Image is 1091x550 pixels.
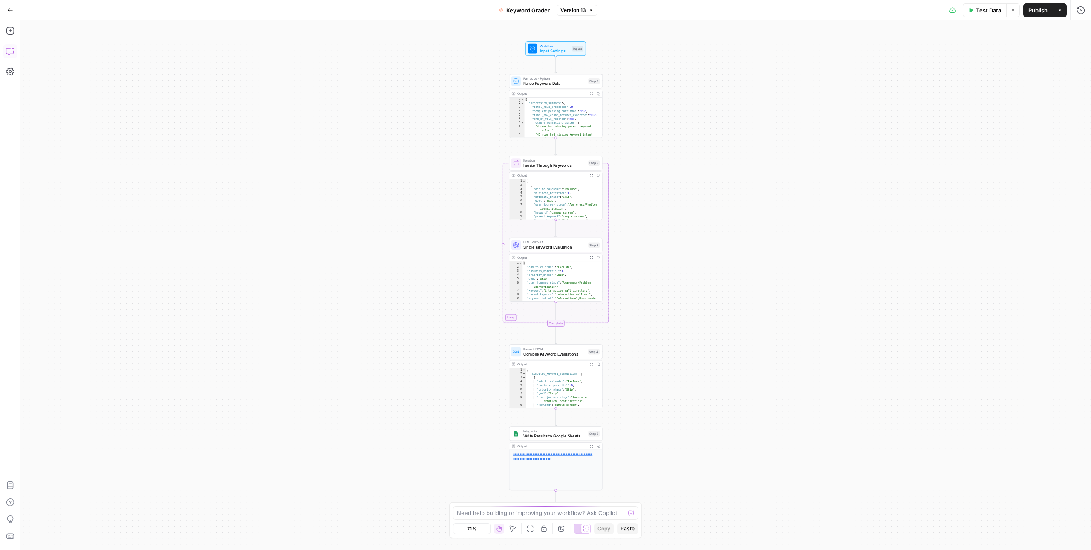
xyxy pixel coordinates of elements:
[517,444,586,449] div: Output
[522,376,526,380] span: Toggle code folding, rows 3 through 17
[509,403,526,407] div: 9
[509,261,522,265] div: 1
[509,199,526,203] div: 6
[560,6,586,14] span: Version 13
[976,6,1001,14] span: Test Data
[521,121,524,125] span: Toggle code folding, rows 7 through 10
[588,243,600,248] div: Step 3
[509,320,602,327] div: Complete
[509,289,522,292] div: 7
[523,428,586,433] span: Integration
[509,297,522,304] div: 9
[588,160,600,166] div: Step 2
[517,362,586,366] div: Output
[494,3,555,17] button: Keyword Grader
[506,6,550,14] span: Keyword Grader
[521,98,524,101] span: Toggle code folding, rows 1 through 736
[523,162,586,168] span: Iterate Through Keywords
[1023,3,1053,17] button: Publish
[509,388,526,391] div: 6
[509,273,522,277] div: 4
[523,244,586,250] span: Single Keyword Evaluation
[509,183,526,187] div: 2
[509,187,526,191] div: 3
[509,407,526,411] div: 10
[522,183,526,187] span: Toggle code folding, rows 2 through 16
[555,327,557,344] g: Edge from step_2-iteration-end to step_4
[523,240,586,245] span: LLM · GPT-4.1
[523,351,586,357] span: Compile Keyword Evaluations
[509,121,524,125] div: 7
[597,525,610,533] span: Copy
[517,91,586,96] div: Output
[588,431,600,437] div: Step 5
[521,101,524,105] span: Toggle code folding, rows 2 through 13
[509,281,522,289] div: 6
[509,344,602,408] div: Format JSONCompile Keyword EvaluationsStep 4Output{ "compiled_keyword_evaluations":[ { "add_to_ca...
[509,156,602,220] div: LoopIterationIterate Through KeywordsStep 2Output[ { "add_to_calendar":"Exclude", "business_poten...
[522,179,526,183] span: Toggle code folding, rows 1 through 1202
[588,78,600,84] div: Step 9
[509,376,526,380] div: 3
[467,525,476,532] span: 71%
[547,320,564,327] div: Complete
[509,372,526,376] div: 2
[555,408,557,426] g: Edge from step_4 to step_5
[509,368,526,372] div: 1
[509,105,524,109] div: 3
[963,3,1006,17] button: Test Data
[540,48,570,54] span: Input Settings
[594,523,614,534] button: Copy
[523,76,586,81] span: Run Code · Python
[1028,6,1048,14] span: Publish
[517,173,586,178] div: Output
[509,74,602,138] div: Run Code · PythonParse Keyword DataStep 9Output{ "processing_summary":{ "total_rows_processed":80...
[509,179,526,183] div: 1
[522,368,526,372] span: Toggle code folding, rows 1 through 1206
[509,269,522,273] div: 3
[523,158,586,163] span: Iteration
[509,109,524,113] div: 4
[555,56,557,74] g: Edge from start to step_9
[523,433,586,439] span: Write Results to Google Sheets
[509,211,526,214] div: 8
[572,46,583,52] div: Inputs
[588,349,600,355] div: Step 4
[513,431,519,437] img: Group%201%201.png
[509,391,526,395] div: 7
[555,220,557,237] g: Edge from step_2 to step_3
[509,384,526,388] div: 5
[509,238,602,302] div: LLM · GPT-4.1Single Keyword EvaluationStep 3Output{ "add_to_calendar":"Exclude", "business_potent...
[517,255,586,260] div: Output
[555,491,557,508] g: Edge from step_5 to end
[509,215,526,219] div: 9
[555,138,557,156] g: Edge from step_9 to step_2
[509,133,524,140] div: 9
[519,261,522,265] span: Toggle code folding, rows 1 through 15
[509,125,524,133] div: 8
[540,43,570,48] span: Workflow
[509,101,524,105] div: 2
[557,5,597,16] button: Version 13
[523,80,586,86] span: Parse Keyword Data
[617,523,638,534] button: Paste
[621,525,635,533] span: Paste
[509,113,524,117] div: 5
[509,117,524,121] div: 6
[509,265,522,269] div: 2
[509,396,526,403] div: 8
[523,347,586,351] span: Format JSON
[522,372,526,376] span: Toggle code folding, rows 2 through 1203
[509,277,522,281] div: 5
[509,98,524,101] div: 1
[509,380,526,384] div: 4
[509,293,522,297] div: 8
[509,195,526,199] div: 5
[509,41,602,56] div: WorkflowInput SettingsInputs
[509,219,526,226] div: 10
[509,203,526,211] div: 7
[509,191,526,195] div: 4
